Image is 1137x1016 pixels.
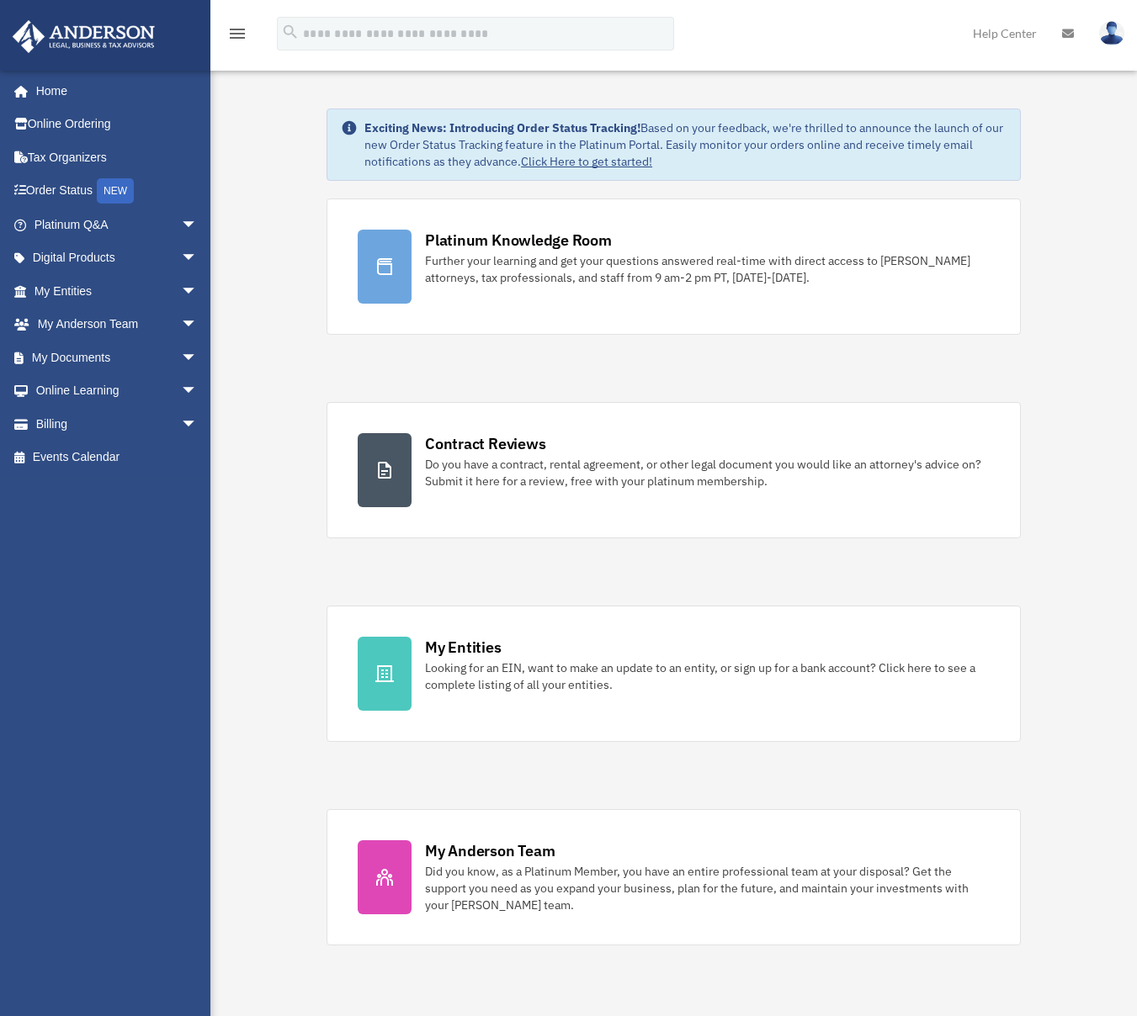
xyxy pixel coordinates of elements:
[97,178,134,204] div: NEW
[12,274,223,308] a: My Entitiesarrow_drop_down
[12,441,223,474] a: Events Calendar
[327,198,1021,335] a: Platinum Knowledge Room Further your learning and get your questions answered real-time with dire...
[227,29,247,44] a: menu
[12,407,223,441] a: Billingarrow_drop_down
[12,174,223,209] a: Order StatusNEW
[12,74,215,108] a: Home
[281,23,300,41] i: search
[12,308,223,341] a: My Anderson Teamarrow_drop_down
[425,637,501,658] div: My Entities
[12,108,223,141] a: Online Ordering
[12,241,223,275] a: Digital Productsarrow_drop_down
[181,374,215,409] span: arrow_drop_down
[425,456,990,489] div: Do you have a contract, rental agreement, or other legal document you would like an attorney's ad...
[12,341,223,374] a: My Documentsarrow_drop_down
[12,374,223,408] a: Online Learningarrow_drop_down
[181,407,215,442] span: arrow_drop_down
[327,606,1021,742] a: My Entities Looking for an EIN, want to make an update to an entity, or sign up for a bank accoun...
[425,840,555,861] div: My Anderson Team
[8,20,160,53] img: Anderson Advisors Platinum Portal
[364,120,640,135] strong: Exciting News: Introducing Order Status Tracking!
[181,241,215,276] span: arrow_drop_down
[425,863,990,913] div: Did you know, as a Platinum Member, you have an entire professional team at your disposal? Get th...
[425,659,990,693] div: Looking for an EIN, want to make an update to an entity, or sign up for a bank account? Click her...
[425,252,990,286] div: Further your learning and get your questions answered real-time with direct access to [PERSON_NAM...
[12,140,223,174] a: Tax Organizers
[425,433,545,454] div: Contract Reviews
[181,341,215,375] span: arrow_drop_down
[327,809,1021,945] a: My Anderson Team Did you know, as a Platinum Member, you have an entire professional team at your...
[327,402,1021,538] a: Contract Reviews Do you have a contract, rental agreement, or other legal document you would like...
[425,230,612,251] div: Platinum Knowledge Room
[181,208,215,242] span: arrow_drop_down
[227,24,247,44] i: menu
[181,274,215,309] span: arrow_drop_down
[1099,21,1124,45] img: User Pic
[521,154,652,169] a: Click Here to get started!
[181,308,215,342] span: arrow_drop_down
[364,119,1007,170] div: Based on your feedback, we're thrilled to announce the launch of our new Order Status Tracking fe...
[12,208,223,241] a: Platinum Q&Aarrow_drop_down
